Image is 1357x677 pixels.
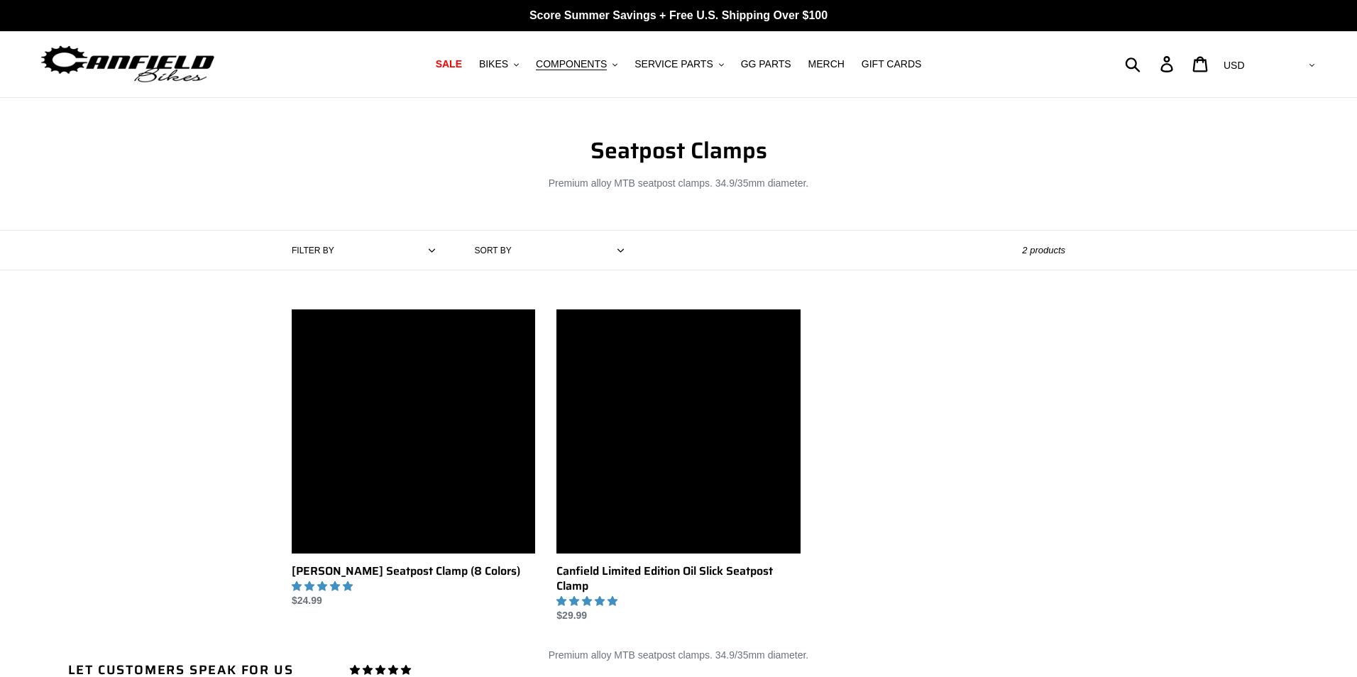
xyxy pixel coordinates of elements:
[479,58,508,70] span: BIKES
[627,55,730,74] button: SERVICE PARTS
[741,58,791,70] span: GG PARTS
[801,55,852,74] a: MERCH
[734,55,798,74] a: GG PARTS
[292,176,1065,191] p: Premium alloy MTB seatpost clamps. 34.9/35mm diameter.
[1133,48,1169,79] input: Search
[472,55,526,74] button: BIKES
[429,55,469,74] a: SALE
[808,58,845,70] span: MERCH
[292,244,334,257] label: Filter by
[590,133,767,168] span: Seatpost Clamps
[862,58,922,70] span: GIFT CARDS
[634,58,713,70] span: SERVICE PARTS
[855,55,929,74] a: GIFT CARDS
[536,58,607,70] span: COMPONENTS
[529,55,625,74] button: COMPONENTS
[292,648,1065,663] p: Premium alloy MTB seatpost clamps. 34.9/35mm diameter.
[39,42,216,87] img: Canfield Bikes
[475,244,512,257] label: Sort by
[436,58,462,70] span: SALE
[1022,245,1065,255] span: 2 products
